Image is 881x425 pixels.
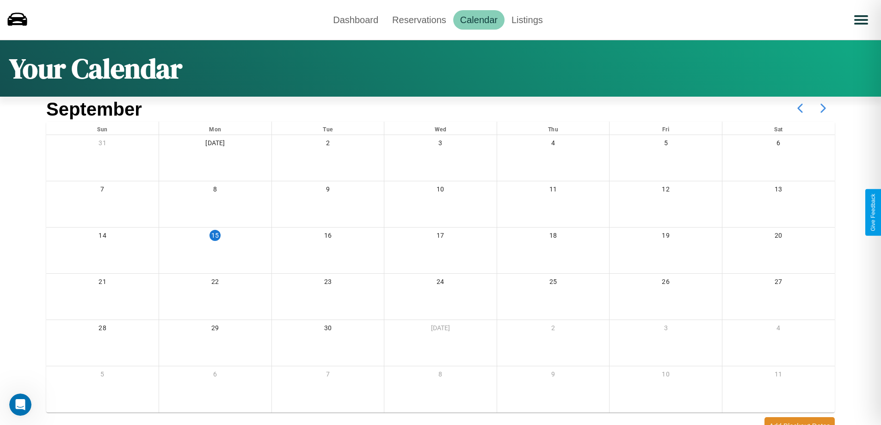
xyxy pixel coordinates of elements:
div: Sun [46,122,159,135]
iframe: Intercom live chat [9,394,31,416]
div: 15 [209,230,221,241]
div: 30 [272,320,384,339]
div: 13 [722,181,835,200]
button: Open menu [848,7,874,33]
div: 2 [272,135,384,154]
div: 8 [159,181,271,200]
div: 19 [610,228,722,246]
a: Dashboard [326,10,385,30]
div: Fri [610,122,722,135]
div: 10 [610,366,722,385]
div: Thu [497,122,610,135]
div: 12 [610,181,722,200]
a: Listings [505,10,550,30]
div: 9 [272,181,384,200]
div: 4 [497,135,610,154]
div: Tue [272,122,384,135]
div: 6 [722,135,835,154]
div: 23 [272,274,384,293]
a: Calendar [453,10,505,30]
div: 28 [46,320,159,339]
div: 3 [384,135,497,154]
div: 24 [384,274,497,293]
div: 14 [46,228,159,246]
div: [DATE] [384,320,497,339]
div: 5 [46,366,159,385]
div: Give Feedback [870,194,876,231]
div: 16 [272,228,384,246]
div: 29 [159,320,271,339]
div: 26 [610,274,722,293]
div: 20 [722,228,835,246]
div: 11 [722,366,835,385]
div: 31 [46,135,159,154]
div: 25 [497,274,610,293]
div: 18 [497,228,610,246]
div: 5 [610,135,722,154]
div: 9 [497,366,610,385]
div: 10 [384,181,497,200]
div: 4 [722,320,835,339]
div: Wed [384,122,497,135]
div: Sat [722,122,835,135]
div: 22 [159,274,271,293]
div: 2 [497,320,610,339]
div: 21 [46,274,159,293]
div: 7 [272,366,384,385]
div: 6 [159,366,271,385]
div: 7 [46,181,159,200]
h1: Your Calendar [9,49,182,87]
div: 11 [497,181,610,200]
div: 3 [610,320,722,339]
div: 17 [384,228,497,246]
a: Reservations [385,10,453,30]
div: Mon [159,122,271,135]
div: 27 [722,274,835,293]
div: [DATE] [159,135,271,154]
div: 8 [384,366,497,385]
h2: September [46,99,142,120]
